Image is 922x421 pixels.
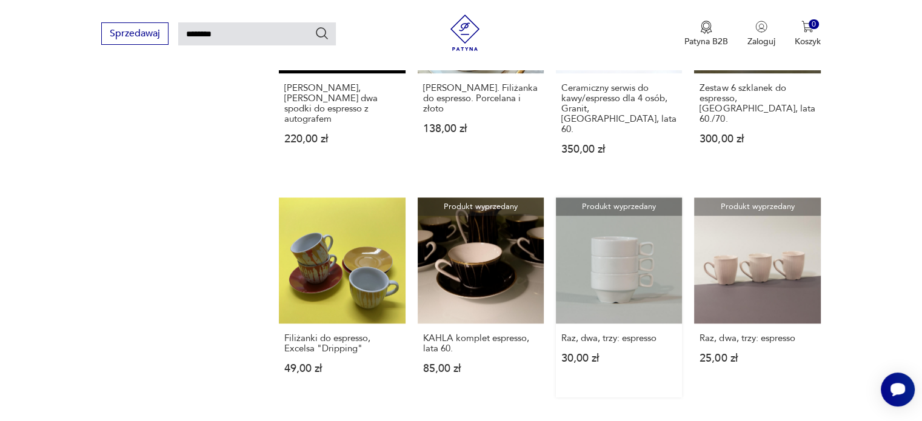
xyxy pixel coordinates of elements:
[700,134,815,144] p: 300,00 zł
[284,134,399,144] p: 220,00 zł
[279,197,405,397] a: Filiżanki do espresso, Excelsa "Dripping"Filiżanki do espresso, Excelsa "Dripping"49,00 zł
[700,21,712,34] img: Ikona medalu
[795,21,821,47] button: 0Koszyk
[423,83,538,114] h3: [PERSON_NAME]. Filiżanka do espresso. Porcelana i złoto
[694,197,820,397] a: Produkt wyprzedanyRaz, dwa, trzy: espressoRaz, dwa, trzy: espresso25,00 zł
[418,197,544,397] a: Produkt wyprzedanyKAHLA komplet espresso, lata 60.KAHLA komplet espresso, lata 60.85,00 zł
[447,15,483,51] img: Patyna - sklep z meblami i dekoracjami vintage
[684,21,728,47] a: Ikona medaluPatyna B2B
[795,36,821,47] p: Koszyk
[101,30,169,39] a: Sprzedawaj
[423,124,538,134] p: 138,00 zł
[684,21,728,47] button: Patyna B2B
[423,363,538,374] p: 85,00 zł
[284,83,399,124] h3: [PERSON_NAME], [PERSON_NAME] dwa spodki do espresso z autografem
[700,333,815,343] h3: Raz, dwa, trzy: espresso
[556,197,682,397] a: Produkt wyprzedanyRaz, dwa, trzy: espressoRaz, dwa, trzy: espresso30,00 zł
[747,21,775,47] button: Zaloguj
[881,373,915,406] iframe: Smartsupp widget button
[423,333,538,354] h3: KAHLA komplet espresso, lata 60.
[801,21,813,33] img: Ikona koszyka
[755,21,767,33] img: Ikonka użytkownika
[684,36,728,47] p: Patyna B2B
[315,26,329,41] button: Szukaj
[284,363,399,374] p: 49,00 zł
[700,83,815,124] h3: Zestaw 6 szklanek do espresso, [GEOGRAPHIC_DATA], lata 60./70.
[561,353,676,363] p: 30,00 zł
[284,333,399,354] h3: Filiżanki do espresso, Excelsa "Dripping"
[700,353,815,363] p: 25,00 zł
[747,36,775,47] p: Zaloguj
[561,144,676,154] p: 350,00 zł
[561,83,676,134] h3: Ceramiczny serwis do kawy/espresso dla 4 osób, Granit, [GEOGRAPHIC_DATA], lata 60.
[561,333,676,343] h3: Raz, dwa, trzy: espresso
[809,19,819,30] div: 0
[101,22,169,45] button: Sprzedawaj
